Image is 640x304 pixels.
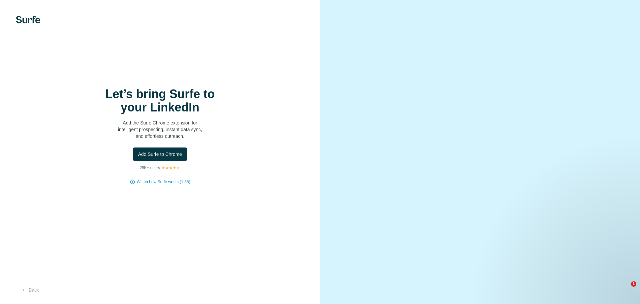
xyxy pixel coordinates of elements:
[93,119,227,139] p: Add the Surfe Chrome extension for intelligent prospecting, instant data sync, and effortless out...
[16,284,44,296] button: Back
[137,179,190,185] button: Watch how Surfe works (1:58)
[140,165,160,171] p: 25K+ users
[161,166,180,170] img: Rating Stars
[631,281,636,287] span: 1
[133,147,187,161] button: Add Surfe to Chrome
[16,16,40,23] img: Surfe's logo
[93,87,227,114] h1: Let’s bring Surfe to your LinkedIn
[138,151,182,158] span: Add Surfe to Chrome
[617,281,633,297] iframe: Intercom live chat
